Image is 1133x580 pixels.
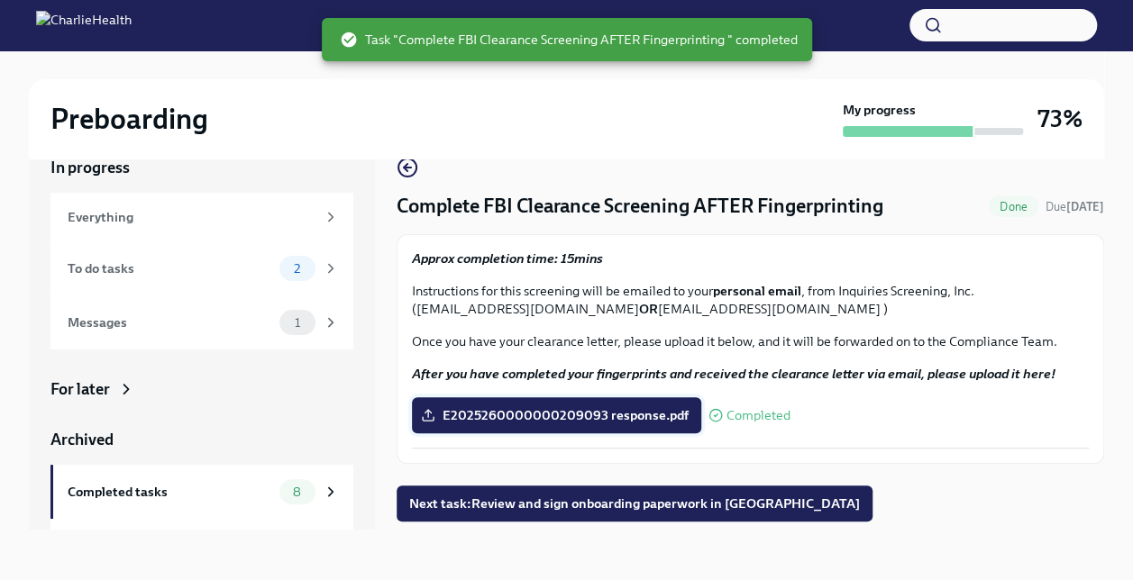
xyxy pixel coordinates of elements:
[639,301,658,317] strong: OR
[409,494,860,512] span: Next task : Review and sign onboarding paperwork in [GEOGRAPHIC_DATA]
[989,200,1038,213] span: Done
[50,429,353,450] a: Archived
[283,262,311,276] span: 2
[412,397,701,433] label: E2025260000000209093 response.pdf
[726,409,790,422] span: Completed
[50,101,208,137] h2: Preboarding
[1046,200,1104,213] span: Due
[36,11,132,40] img: CharlieHealth
[50,295,353,349] a: Messages1
[412,332,1089,350] p: Once you have your clearance letter, please upload it below, and it will be forwarded on to the C...
[1046,198,1104,215] span: September 25th, 2025 08:00
[412,366,1055,382] strong: After you have completed your fingerprints and received the clearance letter via email, please up...
[425,406,689,424] span: E2025260000000209093 response.pdf
[50,465,353,519] a: Completed tasks8
[1066,200,1104,213] strong: [DATE]
[50,378,110,400] div: For later
[68,258,272,278] div: To do tasks
[50,378,353,400] a: For later
[397,485,873,521] button: Next task:Review and sign onboarding paperwork in [GEOGRAPHIC_DATA]
[50,157,353,178] a: In progress
[50,241,353,295] a: To do tasks2
[412,250,603,267] strong: Approx completion time: 15mins
[340,31,798,49] span: Task "Complete FBI Clearance Screening AFTER Fingerprinting " completed
[68,482,272,502] div: Completed tasks
[843,101,916,119] strong: My progress
[284,316,311,330] span: 1
[713,283,801,299] strong: personal email
[412,282,1089,318] p: Instructions for this screening will be emailed to your , from Inquiries Screening, Inc. ([EMAIL_...
[282,485,312,499] span: 8
[68,207,315,227] div: Everything
[397,193,883,220] h4: Complete FBI Clearance Screening AFTER Fingerprinting
[68,313,272,332] div: Messages
[1037,103,1083,135] h3: 73%
[50,193,353,241] a: Everything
